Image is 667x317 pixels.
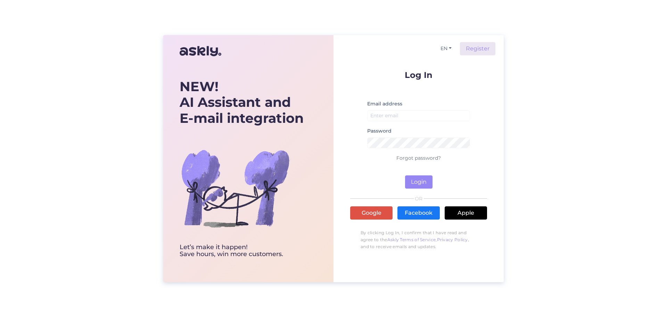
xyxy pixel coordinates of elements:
div: Let’s make it happen! Save hours, win more customers. [180,244,304,258]
a: Register [460,42,495,55]
a: Askly Terms of Service [387,237,436,242]
img: Askly [180,43,221,60]
input: Enter email [367,110,470,121]
p: By clicking Log In, I confirm that I have read and agree to the , , and to receive emails and upd... [350,226,487,254]
div: AI Assistant and E-mail integration [180,79,304,126]
a: Forgot password? [396,155,441,161]
img: bg-askly [180,133,291,244]
label: Email address [367,100,402,108]
span: OR [414,196,424,201]
b: NEW! [180,78,219,95]
button: Login [405,175,433,189]
a: Privacy Policy [437,237,468,242]
a: Google [350,206,393,220]
a: Facebook [397,206,440,220]
label: Password [367,127,392,135]
a: Apple [445,206,487,220]
button: EN [438,43,454,54]
p: Log In [350,71,487,79]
